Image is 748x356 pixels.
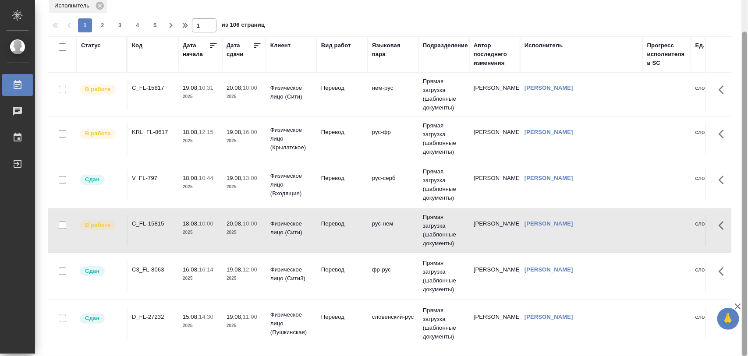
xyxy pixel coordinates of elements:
p: 10:31 [199,85,213,91]
button: Здесь прячутся важные кнопки [713,123,734,145]
button: 3 [113,18,127,32]
span: 🙏 [721,310,736,328]
span: 2 [96,21,110,30]
td: [PERSON_NAME] [469,261,520,292]
p: Перевод [321,84,363,92]
div: Языковая пара [372,41,414,59]
p: 14:30 [199,314,213,320]
td: рус-нем [368,215,418,246]
p: Физическое лицо (Входящие) [270,172,312,198]
td: Прямая загрузка (шаблонные документы) [418,302,469,345]
p: 18.08, [183,220,199,227]
div: C_FL-15817 [132,84,174,92]
button: Здесь прячутся важные кнопки [713,308,734,329]
p: 16.08, [183,266,199,273]
p: 18.08, [183,129,199,135]
p: 20.08, [227,220,243,227]
p: Физическое лицо (Сити) [270,219,312,237]
span: 4 [131,21,145,30]
td: слово [691,169,742,200]
p: 10:44 [199,175,213,181]
td: [PERSON_NAME] [469,215,520,246]
td: Прямая загрузка (шаблонные документы) [418,73,469,116]
td: [PERSON_NAME] [469,79,520,110]
td: слово [691,215,742,246]
div: KRL_FL-8617 [132,128,174,137]
p: В работе [85,221,110,229]
p: 2025 [227,137,262,145]
p: 13:00 [243,175,257,181]
p: 2025 [183,92,218,101]
button: Здесь прячутся важные кнопки [713,261,734,282]
button: Здесь прячутся важные кнопки [713,215,734,236]
p: 2025 [183,321,218,330]
p: 2025 [227,228,262,237]
button: 2 [96,18,110,32]
td: рус-серб [368,169,418,200]
p: 2025 [227,183,262,191]
p: 18.08, [183,175,199,181]
div: Дата начала [183,41,209,59]
a: [PERSON_NAME] [525,85,573,91]
div: Подразделение [423,41,468,50]
button: 4 [131,18,145,32]
span: из 106 страниц [222,20,265,32]
span: 3 [113,21,127,30]
td: слово [691,308,742,339]
button: Здесь прячутся важные кнопки [713,169,734,190]
p: 10:00 [199,220,213,227]
a: [PERSON_NAME] [525,129,573,135]
p: 16:00 [243,129,257,135]
a: [PERSON_NAME] [525,266,573,273]
div: Менеджер проверил работу исполнителя, передает ее на следующий этап [79,265,122,277]
p: 12:00 [243,266,257,273]
td: [PERSON_NAME] [469,308,520,339]
p: 19.08, [227,314,243,320]
p: 10:00 [243,85,257,91]
div: C3_FL-8063 [132,265,174,274]
p: Сдан [85,175,99,184]
p: 2025 [227,321,262,330]
p: 2025 [183,274,218,283]
div: D_FL-27232 [132,313,174,321]
p: Перевод [321,219,363,228]
td: нем-рус [368,79,418,110]
p: 19.08, [227,266,243,273]
p: 19.08, [227,175,243,181]
div: Статус [81,41,101,50]
button: 5 [148,18,162,32]
td: Прямая загрузка (шаблонные документы) [418,254,469,298]
div: Исполнитель выполняет работу [79,219,122,231]
div: Прогресс исполнителя в SC [647,41,687,67]
p: Перевод [321,174,363,183]
div: Менеджер проверил работу исполнителя, передает ее на следующий этап [79,174,122,186]
p: Сдан [85,267,99,275]
p: Перевод [321,128,363,137]
td: фр-рус [368,261,418,292]
p: В работе [85,85,110,94]
div: Ед. изм [695,41,717,50]
p: Физическое лицо (Сити) [270,84,312,101]
p: 12:15 [199,129,213,135]
td: словенский-рус [368,308,418,339]
a: [PERSON_NAME] [525,175,573,181]
a: [PERSON_NAME] [525,220,573,227]
div: Вид работ [321,41,351,50]
p: Физическое лицо (Пушкинская) [270,310,312,337]
td: слово [691,261,742,292]
td: Прямая загрузка (шаблонные документы) [418,117,469,161]
p: 11:00 [243,314,257,320]
span: 5 [148,21,162,30]
div: V_FL-797 [132,174,174,183]
div: Исполнитель выполняет работу [79,128,122,140]
div: Дата сдачи [227,41,253,59]
td: Прямая загрузка (шаблонные документы) [418,208,469,252]
button: 🙏 [717,308,739,330]
p: 2025 [183,137,218,145]
div: C_FL-15815 [132,219,174,228]
td: рус-фр [368,123,418,154]
p: Перевод [321,313,363,321]
a: [PERSON_NAME] [525,314,573,320]
p: В работе [85,129,110,138]
p: 2025 [227,274,262,283]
